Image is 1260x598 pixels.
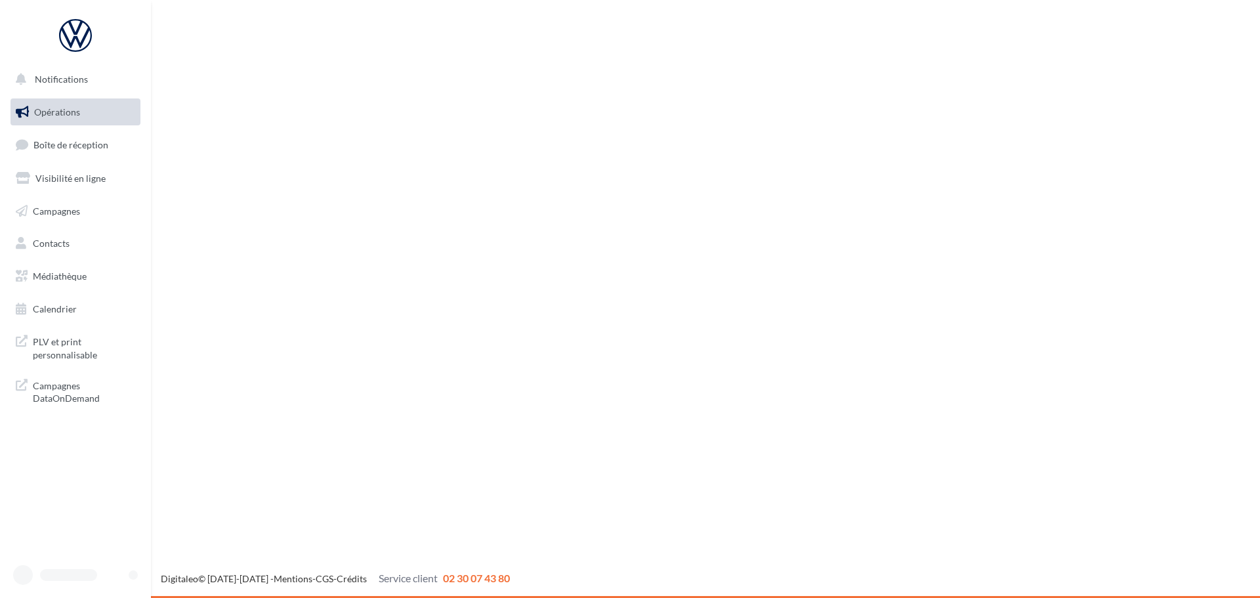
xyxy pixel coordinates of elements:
span: Visibilité en ligne [35,173,106,184]
button: Notifications [8,66,138,93]
a: Contacts [8,230,143,257]
a: Opérations [8,98,143,126]
span: Service client [379,572,438,584]
a: Crédits [337,573,367,584]
span: Contacts [33,238,70,249]
span: Boîte de réception [33,139,108,150]
a: Calendrier [8,295,143,323]
span: Calendrier [33,303,77,314]
span: Notifications [35,74,88,85]
a: Campagnes DataOnDemand [8,372,143,410]
span: 02 30 07 43 80 [443,572,510,584]
span: Médiathèque [33,270,87,282]
a: Boîte de réception [8,131,143,159]
a: Campagnes [8,198,143,225]
span: PLV et print personnalisable [33,333,135,361]
a: Visibilité en ligne [8,165,143,192]
a: CGS [316,573,333,584]
span: Campagnes DataOnDemand [33,377,135,405]
span: © [DATE]-[DATE] - - - [161,573,510,584]
span: Opérations [34,106,80,117]
a: Digitaleo [161,573,198,584]
a: Médiathèque [8,263,143,290]
a: PLV et print personnalisable [8,328,143,366]
span: Campagnes [33,205,80,216]
a: Mentions [274,573,312,584]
